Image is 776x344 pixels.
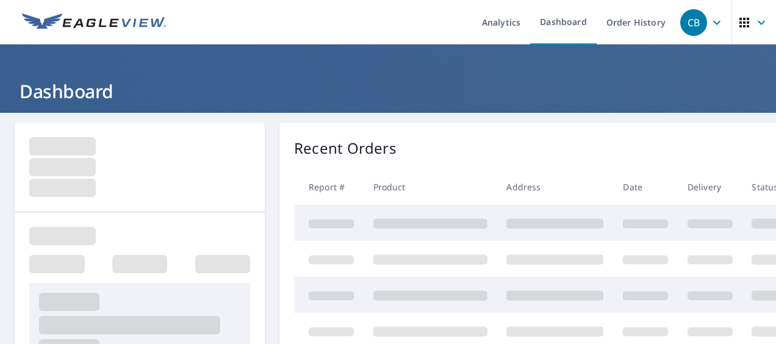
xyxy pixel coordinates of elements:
th: Delivery [678,169,742,205]
th: Address [497,169,613,205]
th: Report # [294,169,364,205]
th: Product [364,169,497,205]
div: CB [680,9,707,36]
img: EV Logo [22,13,166,32]
h1: Dashboard [15,79,761,104]
p: Recent Orders [294,137,397,159]
th: Date [613,169,678,205]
